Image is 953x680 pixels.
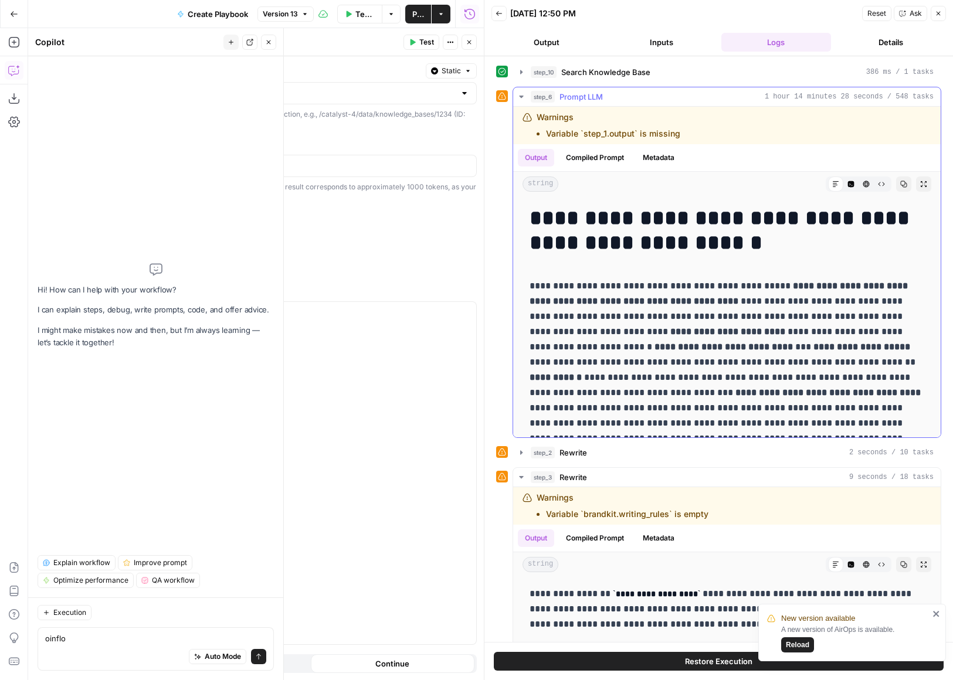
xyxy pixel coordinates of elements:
span: string [523,557,558,572]
button: Publish [405,5,431,23]
span: Static [442,66,461,76]
button: Restore Execution [494,652,944,671]
p: I can explain steps, debug, write prompts, code, and offer advice. [38,304,274,316]
button: Optimize performance [38,573,134,588]
span: 386 ms / 1 tasks [866,67,934,77]
button: Execution [38,605,91,620]
button: Version 13 [257,6,314,22]
span: Reset [867,8,886,19]
button: Reset [862,6,891,21]
button: Auto Mode [189,649,246,664]
button: Reload [781,637,814,652]
button: Ask [894,6,927,21]
button: Compiled Prompt [559,149,631,166]
div: 1 hour 14 minutes 28 seconds / 548 tasks [513,107,941,437]
span: Search Knowledge Base [561,66,650,78]
button: Test Workflow [337,5,382,23]
button: Create Playbook [170,5,255,23]
span: 2 seconds / 10 tasks [849,447,934,458]
span: string [523,176,558,192]
button: Inputs [606,33,717,52]
button: Static [426,63,477,79]
span: Reload [786,640,809,650]
p: Hi! How can I help with your workflow? [38,284,274,296]
span: Execution [53,607,86,618]
span: Improve prompt [134,557,187,568]
button: Metadata [636,529,681,547]
span: Explain workflow [53,557,110,568]
button: Logs [721,33,832,52]
div: Copilot [35,36,220,48]
span: QA workflow [152,575,195,586]
span: step_3 [531,471,555,483]
textarea: oinflo [45,633,266,644]
span: Publish [412,8,424,20]
span: Ask [910,8,922,19]
button: Details [836,33,946,52]
button: Output [518,529,554,547]
span: Continue [375,658,409,669]
span: step_6 [531,91,555,103]
span: Rewrite [559,447,587,458]
p: I might make mistakes now and then, but I’m always learning — let’s tackle it together! [38,324,274,349]
button: Test [403,35,439,50]
span: Version 13 [263,9,298,19]
button: Improve prompt [118,555,192,570]
button: Output [518,149,554,166]
span: Create Playbook [188,8,248,20]
li: Variable `brandkit.writing_rules` is empty [546,508,708,520]
button: Explain workflow [38,555,116,570]
div: Warnings [537,492,708,520]
button: 2 seconds / 10 tasks [513,443,941,462]
li: Variable `step_1.output` is missing [546,128,680,140]
button: Metadata [636,149,681,166]
button: 9 seconds / 18 tasks [513,468,941,487]
button: 1 hour 14 minutes 28 seconds / 548 tasks [513,87,941,106]
span: New version available [781,613,855,624]
span: Prompt LLM [559,91,603,103]
span: Test Workflow [355,8,375,20]
span: Restore Execution [685,655,752,667]
span: Test [419,37,434,47]
button: Output [491,33,602,52]
span: 9 seconds / 18 tasks [849,472,934,482]
button: 386 ms / 1 tasks [513,63,941,81]
button: QA workflow [136,573,200,588]
span: step_10 [531,66,557,78]
span: Rewrite [559,471,587,483]
span: step_2 [531,447,555,458]
span: 1 hour 14 minutes 28 seconds / 548 tasks [765,91,934,102]
span: Optimize performance [53,575,128,586]
button: Compiled Prompt [559,529,631,547]
div: Warnings [537,111,680,140]
button: close [932,609,941,618]
span: Auto Mode [205,651,241,662]
div: A new version of AirOps is available. [781,624,929,652]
